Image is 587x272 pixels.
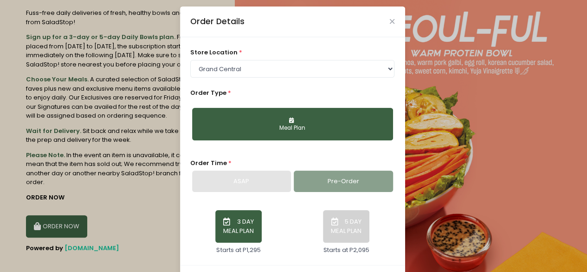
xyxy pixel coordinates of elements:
button: Meal Plan [192,108,393,140]
div: Starts at P2,095 [323,245,369,255]
span: store location [190,48,238,57]
span: Order Time [190,159,227,167]
button: Close [390,19,394,24]
span: Order Type [190,88,226,97]
button: 5 DAY MEAL PLAN [323,210,369,243]
button: 3 DAY MEAL PLAN [215,210,262,243]
div: Order Details [190,15,245,27]
div: Meal Plan [199,124,387,133]
div: Starts at P1,295 [216,245,260,255]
